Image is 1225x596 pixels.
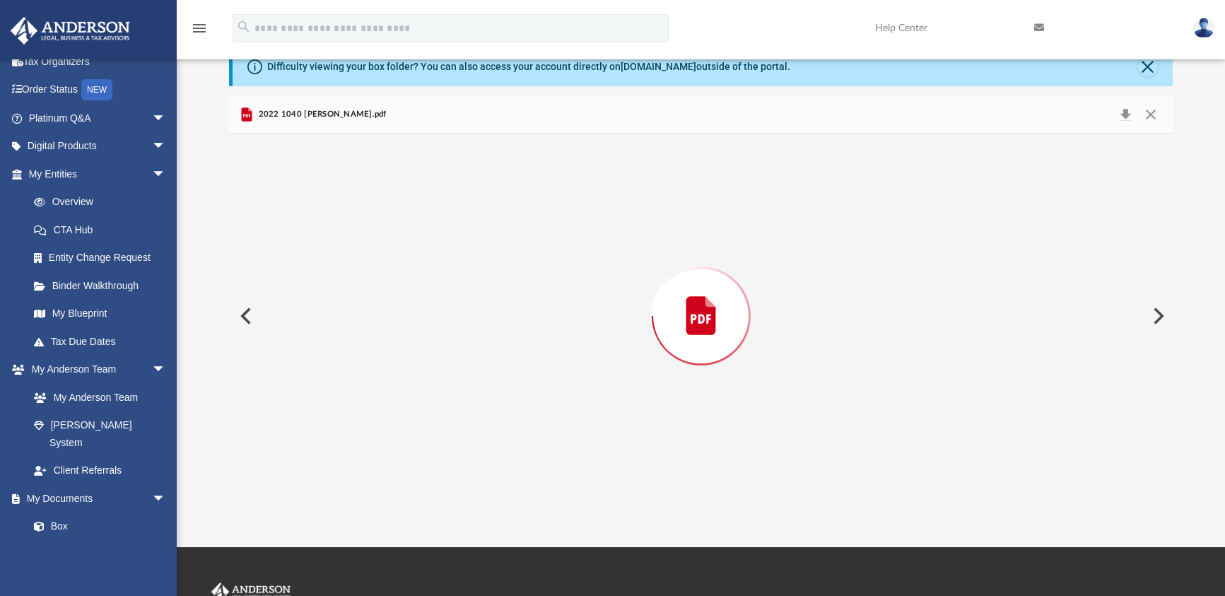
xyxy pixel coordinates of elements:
[20,411,180,457] a: [PERSON_NAME] System
[152,104,180,133] span: arrow_drop_down
[10,356,180,384] a: My Anderson Teamarrow_drop_down
[1113,105,1138,124] button: Download
[621,61,696,72] a: [DOMAIN_NAME]
[229,96,1173,498] div: Preview
[20,271,187,300] a: Binder Walkthrough
[1138,57,1158,76] button: Close
[1137,105,1163,124] button: Close
[229,296,260,336] button: Previous File
[1142,296,1173,336] button: Next File
[236,19,252,35] i: search
[10,47,187,76] a: Tax Organizers
[191,27,208,37] a: menu
[20,513,173,541] a: Box
[152,356,180,385] span: arrow_drop_down
[152,160,180,189] span: arrow_drop_down
[10,76,187,105] a: Order StatusNEW
[267,59,790,74] div: Difficulty viewing your box folder? You can also access your account directly on outside of the p...
[20,188,187,216] a: Overview
[20,244,187,272] a: Entity Change Request
[152,132,180,161] span: arrow_drop_down
[20,540,180,568] a: Meeting Minutes
[1193,18,1214,38] img: User Pic
[20,300,180,328] a: My Blueprint
[152,484,180,513] span: arrow_drop_down
[10,104,187,132] a: Platinum Q&Aarrow_drop_down
[20,327,187,356] a: Tax Due Dates
[191,20,208,37] i: menu
[10,132,187,160] a: Digital Productsarrow_drop_down
[10,484,180,513] a: My Documentsarrow_drop_down
[20,216,187,244] a: CTA Hub
[20,457,180,485] a: Client Referrals
[6,17,134,45] img: Anderson Advisors Platinum Portal
[81,79,112,100] div: NEW
[10,160,187,188] a: My Entitiesarrow_drop_down
[255,108,386,121] span: 2022 1040 [PERSON_NAME].pdf
[20,383,173,411] a: My Anderson Team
